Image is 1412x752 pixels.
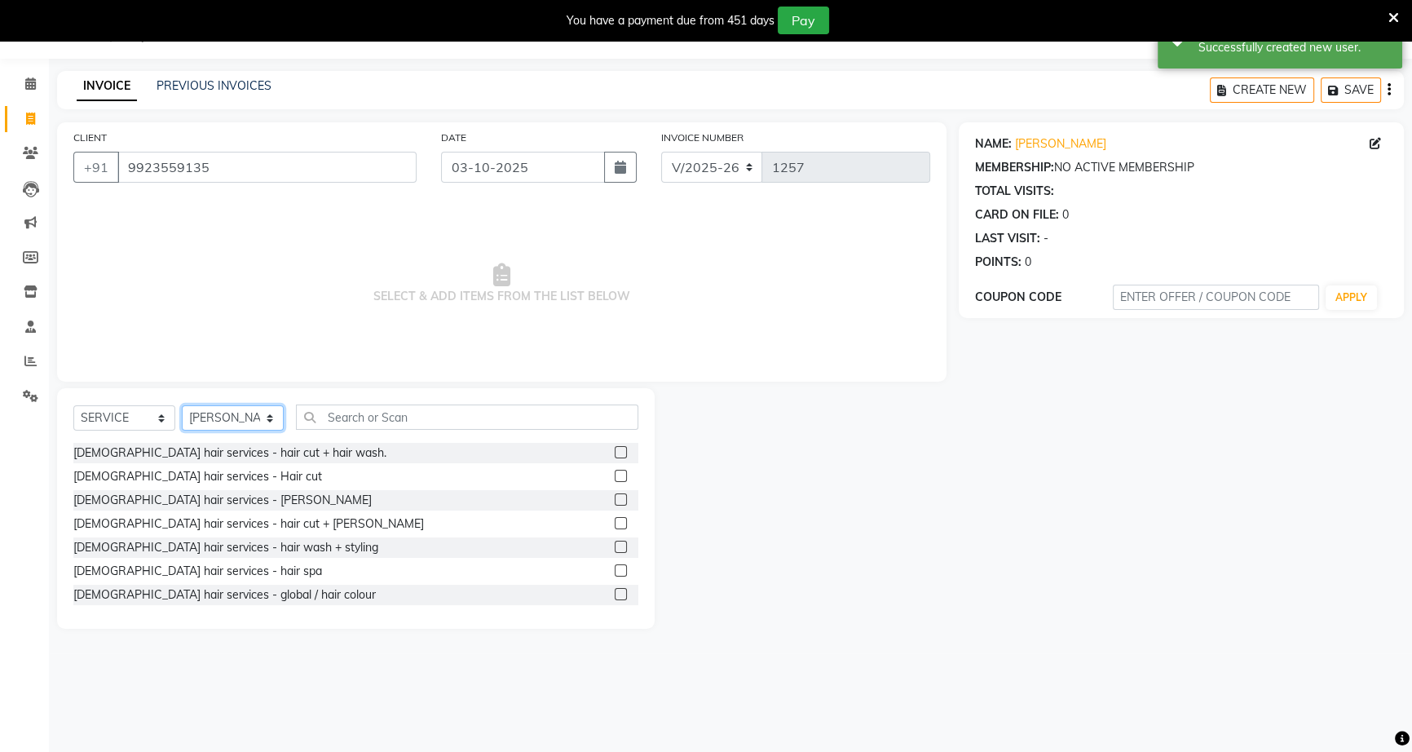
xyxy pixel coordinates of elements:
[1044,230,1048,247] div: -
[1321,77,1381,103] button: SAVE
[1025,254,1031,271] div: 0
[441,130,466,145] label: DATE
[73,202,930,365] span: SELECT & ADD ITEMS FROM THE LIST BELOW
[117,152,417,183] input: SEARCH BY NAME/MOBILE/EMAIL/CODE
[661,130,744,145] label: INVOICE NUMBER
[778,7,829,34] button: Pay
[975,183,1054,200] div: TOTAL VISITS:
[1326,285,1377,310] button: APPLY
[1113,285,1319,310] input: ENTER OFFER / COUPON CODE
[975,254,1021,271] div: POINTS:
[73,468,322,485] div: [DEMOGRAPHIC_DATA] hair services - Hair cut
[296,405,638,430] input: Search or Scan
[77,72,137,101] a: INVOICE
[1198,39,1390,56] div: Successfully created new user.
[975,230,1040,247] div: LAST VISIT:
[73,515,424,533] div: [DEMOGRAPHIC_DATA] hair services - hair cut + [PERSON_NAME]
[73,563,322,580] div: [DEMOGRAPHIC_DATA] hair services - hair spa
[73,539,378,556] div: [DEMOGRAPHIC_DATA] hair services - hair wash + styling
[567,12,774,29] div: You have a payment due from 451 days
[975,206,1059,223] div: CARD ON FILE:
[73,492,372,509] div: [DEMOGRAPHIC_DATA] hair services - [PERSON_NAME]
[1062,206,1069,223] div: 0
[975,159,1388,176] div: NO ACTIVE MEMBERSHIP
[1015,135,1106,153] a: [PERSON_NAME]
[1210,77,1314,103] button: CREATE NEW
[73,586,376,604] div: [DEMOGRAPHIC_DATA] hair services - global / hair colour
[975,289,1113,306] div: COUPON CODE
[73,130,107,145] label: CLIENT
[73,152,119,183] button: +91
[975,135,1012,153] div: NAME:
[975,159,1054,176] div: MEMBERSHIP:
[157,78,271,93] a: PREVIOUS INVOICES
[73,445,386,462] div: [DEMOGRAPHIC_DATA] hair services - hair cut + hair wash.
